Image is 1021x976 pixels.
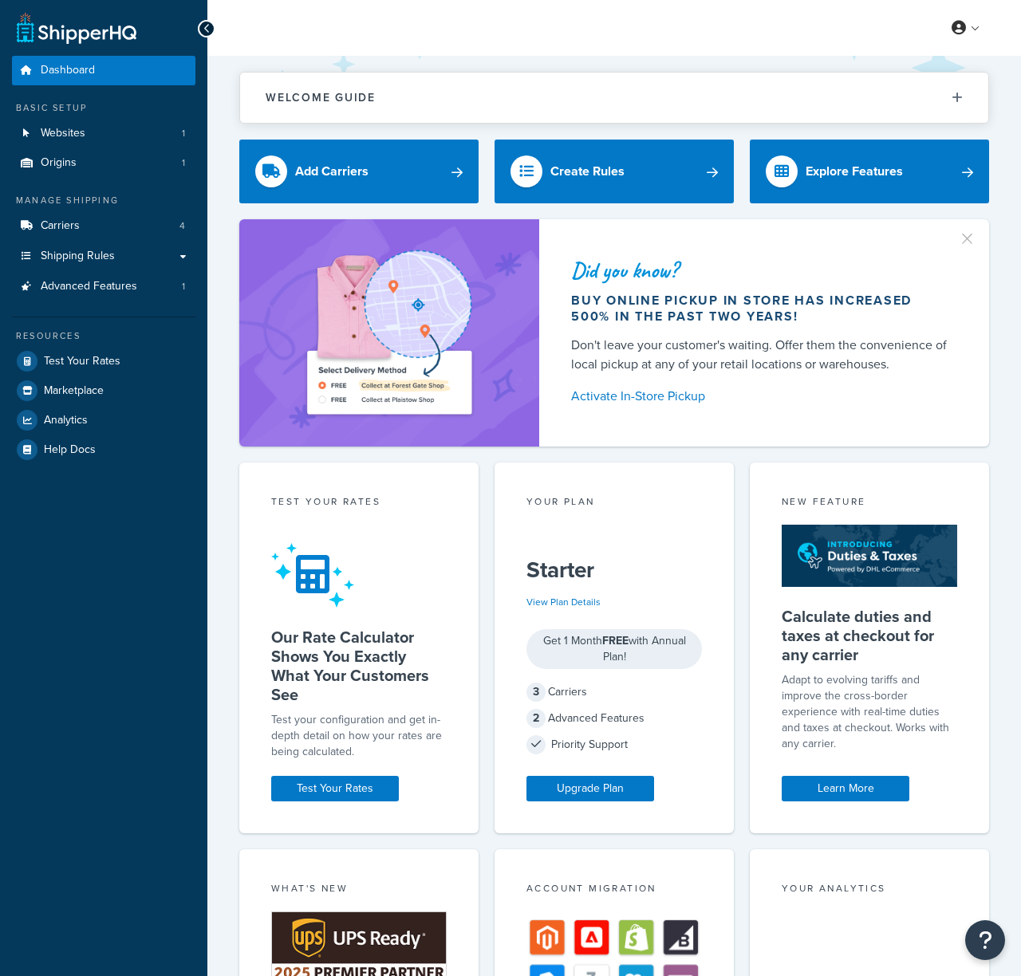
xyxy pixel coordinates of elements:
div: Your Plan [526,494,702,513]
div: Resources [12,329,195,343]
div: Basic Setup [12,101,195,115]
a: Activate In-Store Pickup [571,385,951,407]
p: Adapt to evolving tariffs and improve the cross-border experience with real-time duties and taxes... [782,672,957,752]
span: Shipping Rules [41,250,115,263]
a: Websites1 [12,119,195,148]
span: 1 [182,127,185,140]
li: Carriers [12,211,195,241]
img: ad-shirt-map-b0359fc47e01cab431d101c4b569394f6a03f54285957d908178d52f29eb9668.png [270,243,509,423]
div: Explore Features [806,160,903,183]
span: 1 [182,156,185,170]
a: Advanced Features1 [12,272,195,301]
span: Dashboard [41,64,95,77]
a: Add Carriers [239,140,479,203]
div: Get 1 Month with Annual Plan! [526,629,702,669]
a: View Plan Details [526,595,601,609]
a: Test Your Rates [12,347,195,376]
li: Websites [12,119,195,148]
div: Create Rules [550,160,625,183]
div: Test your rates [271,494,447,513]
span: Analytics [44,414,88,427]
a: Upgrade Plan [526,776,654,801]
h2: Welcome Guide [266,92,376,104]
span: Carriers [41,219,80,233]
strong: FREE [602,632,629,649]
a: Learn More [782,776,909,801]
div: Account Migration [526,881,702,899]
div: Carriers [526,681,702,703]
span: Advanced Features [41,280,137,293]
a: Explore Features [750,140,989,203]
button: Welcome Guide [240,73,988,123]
span: Websites [41,127,85,140]
a: Analytics [12,406,195,435]
li: Origins [12,148,195,178]
span: 3 [526,683,546,702]
li: Advanced Features [12,272,195,301]
button: Open Resource Center [965,920,1005,960]
div: Test your configuration and get in-depth detail on how your rates are being calculated. [271,712,447,760]
a: Create Rules [495,140,734,203]
a: Help Docs [12,435,195,464]
a: Marketplace [12,376,195,405]
a: Shipping Rules [12,242,195,271]
h5: Calculate duties and taxes at checkout for any carrier [782,607,957,664]
div: Don't leave your customer's waiting. Offer them the convenience of local pickup at any of your re... [571,336,951,374]
span: Marketplace [44,384,104,398]
div: Your Analytics [782,881,957,899]
div: What's New [271,881,447,899]
a: Dashboard [12,56,195,85]
span: 4 [179,219,185,233]
h5: Starter [526,557,702,583]
div: Priority Support [526,734,702,756]
h5: Our Rate Calculator Shows You Exactly What Your Customers See [271,628,447,704]
div: Buy online pickup in store has increased 500% in the past two years! [571,293,951,325]
div: Did you know? [571,259,951,281]
a: Test Your Rates [271,776,399,801]
span: 1 [182,280,185,293]
div: Add Carriers [295,160,369,183]
span: 2 [526,709,546,728]
div: Advanced Features [526,707,702,730]
span: Test Your Rates [44,355,120,368]
div: Manage Shipping [12,194,195,207]
div: New Feature [782,494,957,513]
span: Origins [41,156,77,170]
span: Help Docs [44,443,96,457]
a: Carriers4 [12,211,195,241]
a: Origins1 [12,148,195,178]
